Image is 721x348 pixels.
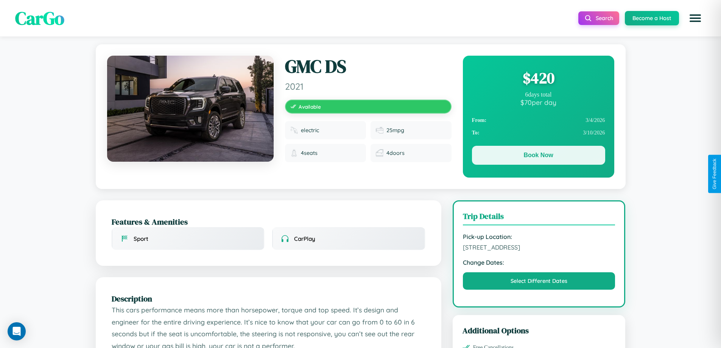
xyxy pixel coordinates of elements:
h1: GMC DS [285,56,452,78]
img: Fuel efficiency [376,126,383,134]
h2: Description [112,293,425,304]
div: $ 420 [472,68,605,88]
img: Doors [376,149,383,157]
strong: Pick-up Location: [463,233,615,240]
img: Seats [290,149,298,157]
button: Book Now [472,146,605,165]
span: 4 seats [301,150,318,156]
div: Open Intercom Messenger [8,322,26,340]
span: 2021 [285,81,452,92]
span: Available [299,103,321,110]
strong: To: [472,130,480,136]
button: Search [578,11,619,25]
div: 3 / 10 / 2026 [472,126,605,139]
img: Fuel type [290,126,298,134]
button: Open menu [685,8,706,29]
img: GMC DS 2021 [107,56,274,162]
button: Become a Host [625,11,679,25]
h3: Additional Options [462,325,616,336]
span: Search [596,15,613,22]
span: 25 mpg [386,127,404,134]
span: Sport [134,235,148,242]
strong: From: [472,117,487,123]
span: electric [301,127,319,134]
button: Select Different Dates [463,272,615,290]
strong: Change Dates: [463,259,615,266]
div: Give Feedback [712,159,717,189]
div: 3 / 4 / 2026 [472,114,605,126]
h2: Features & Amenities [112,216,425,227]
h3: Trip Details [463,211,615,225]
span: CarPlay [294,235,315,242]
span: [STREET_ADDRESS] [463,243,615,251]
div: $ 70 per day [472,98,605,106]
span: 4 doors [386,150,405,156]
span: CarGo [15,6,64,31]
div: 6 days total [472,91,605,98]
